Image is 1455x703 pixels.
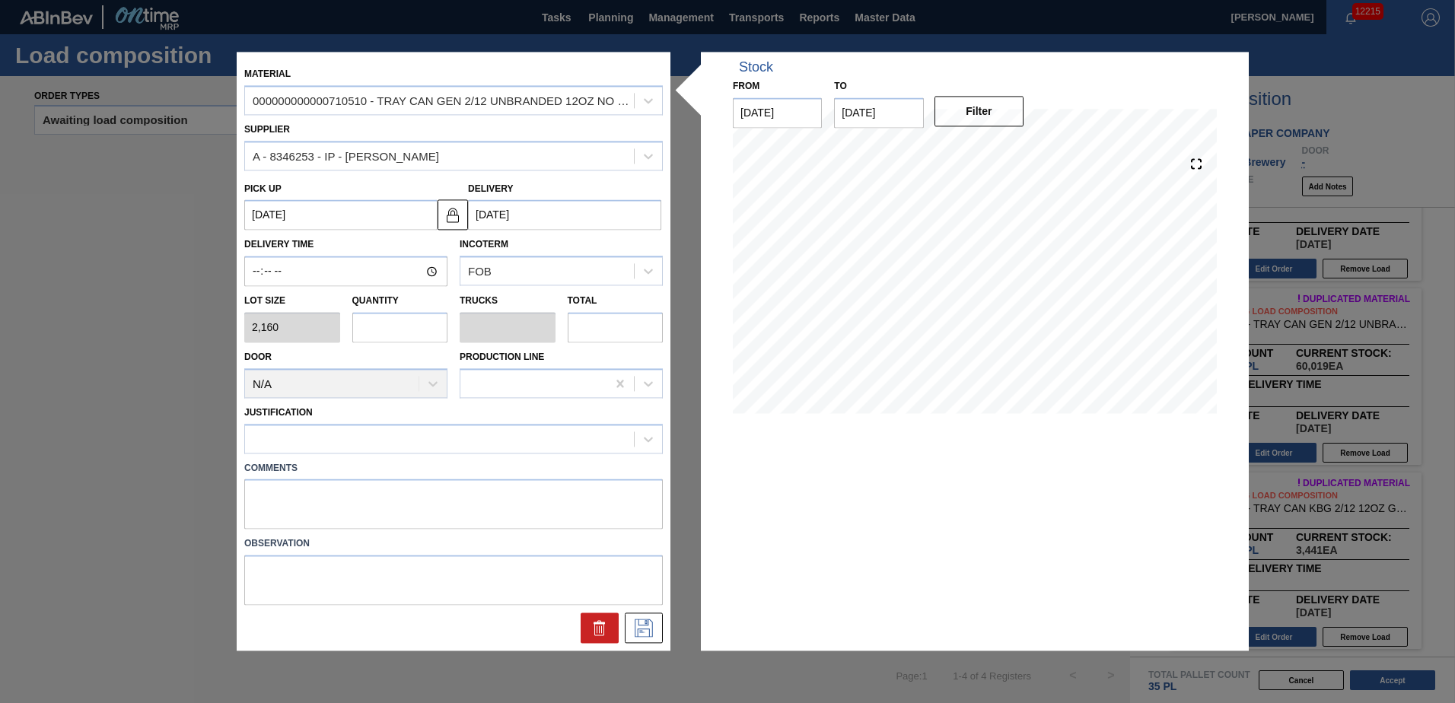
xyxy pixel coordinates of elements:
label: Incoterm [460,240,508,250]
input: mm/dd/yyyy [244,200,438,231]
div: Delete Suggestion [581,613,619,644]
label: Delivery Time [244,234,447,256]
label: to [834,81,846,91]
label: Lot size [244,291,340,313]
img: locked [444,205,462,224]
label: Production Line [460,351,544,362]
label: Justification [244,407,313,418]
label: Material [244,68,291,79]
button: locked [438,199,468,230]
label: Trucks [460,296,498,307]
button: Filter [934,96,1024,126]
div: FOB [468,265,492,278]
label: Comments [244,457,663,479]
label: Delivery [468,183,514,194]
label: Total [568,296,597,307]
label: Pick up [244,183,282,194]
input: mm/dd/yyyy [733,97,822,128]
input: mm/dd/yyyy [468,200,661,231]
div: Save Suggestion [625,613,663,644]
input: mm/dd/yyyy [834,97,923,128]
label: Observation [244,533,663,555]
div: A - 8346253 - IP - [PERSON_NAME] [253,150,439,163]
label: Supplier [244,124,290,135]
div: 000000000000710510 - TRAY CAN GEN 2/12 UNBRANDED 12OZ NO PRT [253,94,635,107]
label: Door [244,351,272,362]
label: Quantity [352,296,399,307]
label: From [733,81,759,91]
div: Stock [739,59,773,75]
